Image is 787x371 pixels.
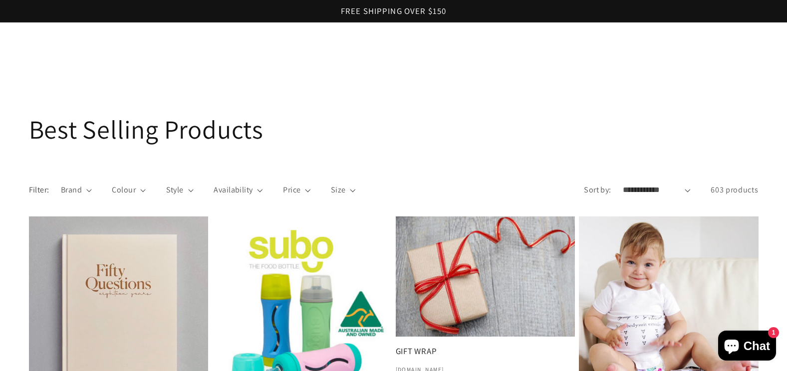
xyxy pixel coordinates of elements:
summary: Style [166,184,194,195]
summary: Colour [112,184,146,195]
label: Sort by: [584,185,611,195]
span: 603 products [711,185,758,195]
h2: Filter: [29,184,49,195]
summary: Availability [214,184,263,195]
a: GIFT WRAP [396,346,575,357]
span: Size [331,184,346,195]
span: Style [166,184,184,195]
summary: Size [331,184,356,195]
span: Price [283,184,300,195]
span: Colour [112,184,136,195]
span: Availability [214,184,253,195]
summary: Price [283,184,310,195]
summary: Brand [61,184,92,195]
inbox-online-store-chat: Shopify online store chat [715,331,779,363]
h1: Best Selling Products [29,113,759,146]
span: Brand [61,184,82,195]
